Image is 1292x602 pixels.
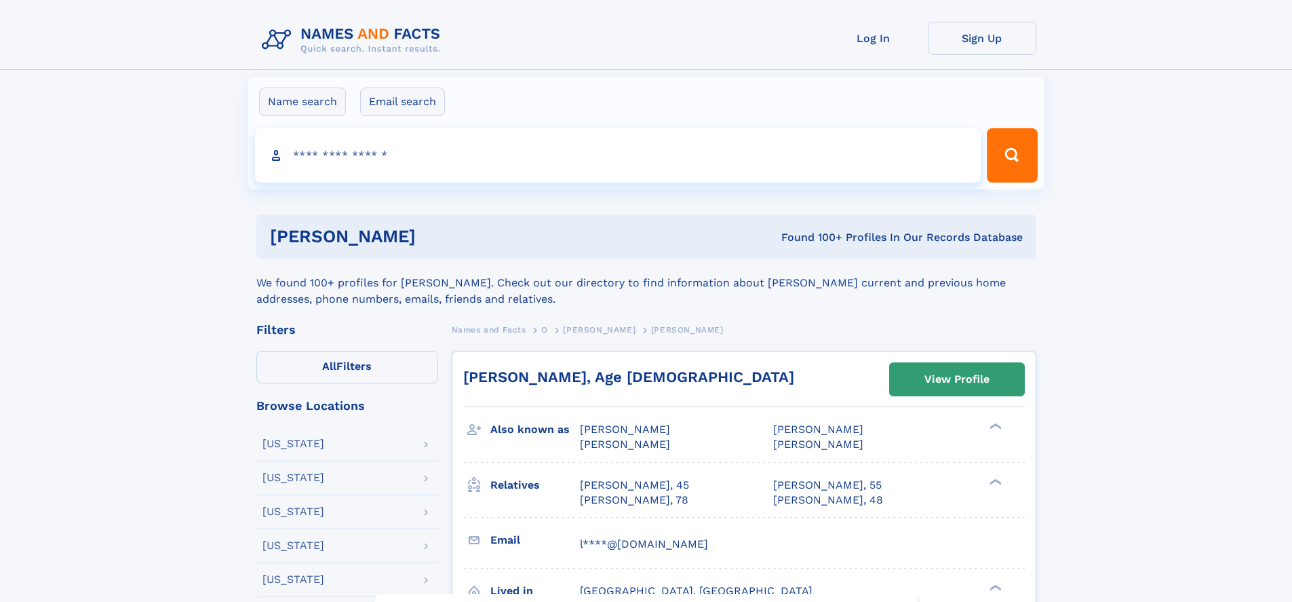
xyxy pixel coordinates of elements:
[256,324,438,336] div: Filters
[986,583,1002,592] div: ❯
[928,22,1036,55] a: Sign Up
[256,400,438,412] div: Browse Locations
[262,540,324,551] div: [US_STATE]
[580,493,688,508] a: [PERSON_NAME], 78
[490,474,580,497] h3: Relatives
[563,325,635,335] span: [PERSON_NAME]
[255,128,981,183] input: search input
[986,477,1002,486] div: ❯
[360,88,445,116] label: Email search
[773,478,882,493] a: [PERSON_NAME], 55
[490,418,580,441] h3: Also known as
[490,529,580,552] h3: Email
[541,321,548,338] a: O
[773,423,863,436] span: [PERSON_NAME]
[580,478,689,493] a: [PERSON_NAME], 45
[541,325,548,335] span: O
[890,363,1024,396] a: View Profile
[270,228,599,245] h1: [PERSON_NAME]
[262,574,324,585] div: [US_STATE]
[987,128,1037,183] button: Search Button
[773,493,883,508] a: [PERSON_NAME], 48
[563,321,635,338] a: [PERSON_NAME]
[452,321,526,338] a: Names and Facts
[651,325,724,335] span: [PERSON_NAME]
[256,351,438,383] label: Filters
[580,584,813,597] span: [GEOGRAPHIC_DATA], [GEOGRAPHIC_DATA]
[262,472,324,483] div: [US_STATE]
[773,438,863,451] span: [PERSON_NAME]
[598,230,1023,245] div: Found 100+ Profiles In Our Records Database
[580,438,670,451] span: [PERSON_NAME]
[262,506,324,517] div: [US_STATE]
[819,22,928,55] a: Log In
[463,369,794,385] a: [PERSON_NAME], Age [DEMOGRAPHIC_DATA]
[924,364,990,395] div: View Profile
[259,88,346,116] label: Name search
[262,438,324,449] div: [US_STATE]
[322,360,336,373] span: All
[986,422,1002,431] div: ❯
[256,259,1036,307] div: We found 100+ profiles for [PERSON_NAME]. Check out our directory to find information about [PERS...
[256,22,452,58] img: Logo Names and Facts
[580,423,670,436] span: [PERSON_NAME]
